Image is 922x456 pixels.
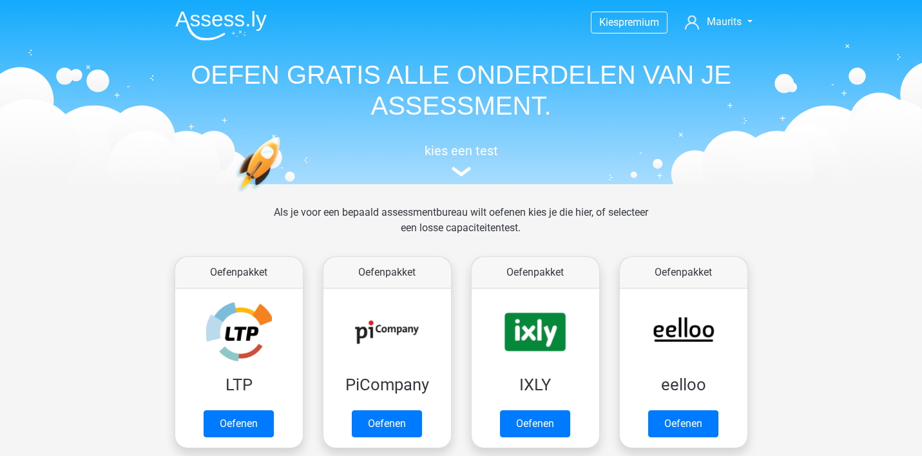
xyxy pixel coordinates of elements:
[165,59,758,121] h1: OEFEN GRATIS ALLE ONDERDELEN VAN JE ASSESSMENT.
[236,137,331,253] img: oefenen
[591,14,667,31] a: Kiespremium
[264,205,658,251] div: Als je voor een bepaald assessmentbureau wilt oefenen kies je die hier, of selecteer een losse ca...
[648,410,718,437] a: Oefenen
[204,410,274,437] a: Oefenen
[680,14,757,30] a: Maurits
[165,143,758,158] h5: kies een test
[165,143,758,177] a: kies een test
[452,167,471,176] img: assessment
[175,10,267,41] img: Assessly
[500,410,570,437] a: Oefenen
[599,16,619,28] span: Kies
[619,16,659,28] span: premium
[707,15,742,28] span: Maurits
[352,410,422,437] a: Oefenen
